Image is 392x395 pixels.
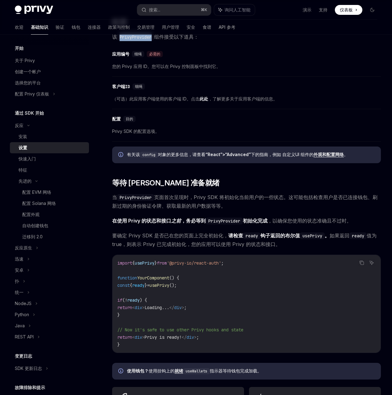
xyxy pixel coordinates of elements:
font: 应用编号 [112,51,129,57]
a: 配置 EVM 网络 [10,187,89,198]
span: import [117,260,132,266]
a: 配置外观 [10,209,89,220]
font: 安卓 [15,267,23,273]
font: 自动创建钱包 [22,223,48,228]
span: = [147,282,150,288]
font: 。 [344,152,348,157]
span: div [174,305,182,310]
font: 等待 [PERSON_NAME] 准备就绪 [112,178,219,187]
a: 食谱 [203,20,211,35]
font: 验证 [56,24,64,30]
code: PrivyProvider [206,218,243,224]
font: 必需的 [149,52,160,57]
font: 使用钱包？ [127,368,149,373]
span: < [132,334,135,340]
span: YourComponent [137,275,169,281]
span: // Now it's safe to use other Privy hooks and state [117,327,243,333]
a: 自动创建钱包 [10,220,89,231]
a: 支持 [319,7,327,13]
font: 该 [112,34,117,40]
button: 询问人工智能 [214,4,255,15]
font: 关于 Privy [15,58,35,63]
font: 支持 [319,7,327,12]
a: 用户管理 [162,20,179,35]
a: 基础知识 [31,20,48,35]
font: 通过 SDK 开始 [15,110,44,116]
font: 搜索... [149,7,160,12]
a: 就绪 [175,368,183,374]
span: } [145,282,147,288]
font: 特征 [19,167,27,172]
font: 故障排除和提示 [15,385,45,390]
font: 迁移到 2.0 [22,234,43,239]
font: （可选）此应用客户端使用的客户端 ID。点击 [112,96,200,101]
span: div [135,305,142,310]
span: function [117,275,137,281]
a: 政策与控制 [108,20,130,35]
span: < [132,305,135,310]
font: 之前 [171,218,181,224]
span: div [135,334,142,340]
span: > [182,305,184,310]
font: 配置 Solana 网络 [22,201,56,206]
span: (); [169,282,177,288]
a: 验证 [56,20,64,35]
font: 初始化完成 [243,218,268,224]
font: 演示 [303,7,311,12]
font: 创建一个帐户 [15,69,41,74]
font: 您的 Privy 应用 ID。您可以在 Privy 控制面板中找到它。 [112,64,221,69]
a: 连接器 [88,20,101,35]
font: 快速入门 [19,156,36,161]
font: 政策与控制 [108,24,130,30]
span: > [194,334,196,340]
code: useWallets [183,368,210,374]
a: 选择您的平台 [10,77,89,88]
code: ready [243,232,260,239]
a: 外观和 [314,152,327,157]
font: 安全 [187,24,195,30]
a: 仪表板 [335,5,362,15]
span: Privy is ready! [145,334,182,340]
font: 组件接受以下道具： [154,34,199,40]
a: 安装 [10,131,89,142]
font: 指示器等待钱包完成加载。 [210,368,262,373]
span: ready [132,282,145,288]
a: 关于 Privy [10,55,89,66]
button: 复制代码块中的内容 [358,259,366,267]
font: 配置 [112,116,121,122]
font: 选择您的平台 [15,80,41,85]
a: 交易管理 [137,20,154,35]
span: return [117,305,132,310]
span: > [142,305,145,310]
a: 创建一个帐户 [10,66,89,77]
font: 迅速 [15,256,23,261]
font: Java [15,323,25,328]
font: NodeJS [15,301,32,306]
code: usePrivy [300,232,325,239]
font: 当 [112,194,117,200]
font: 请检查 [228,232,243,239]
button: 切换暗模式 [367,5,377,15]
span: from [157,260,167,266]
font: SDK 更新日志 [15,366,42,371]
span: ; [196,334,199,340]
a: 此处 [200,96,208,102]
font: 下的指南，例如 自定义 [251,152,295,157]
font: 食谱 [203,24,211,30]
a: 欢迎 [15,20,23,35]
font: “React”>“Advanced” [205,152,251,157]
font: 客户端ID [112,84,130,89]
font: 就绪 [175,368,183,373]
span: ! [125,297,127,303]
font: Privy SDK 的配置选项。 [112,129,159,134]
font: 反应 [15,123,23,128]
code: PrivyProvider [117,194,154,201]
span: () { [169,275,179,281]
a: 演示 [303,7,311,13]
img: 深色标志 [15,6,53,14]
font: UI 组件的 [295,152,314,157]
font: 询问人工智能 [225,7,251,12]
font: ，务必等到 [181,218,206,224]
span: </ [182,334,187,340]
code: ready [349,232,367,239]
